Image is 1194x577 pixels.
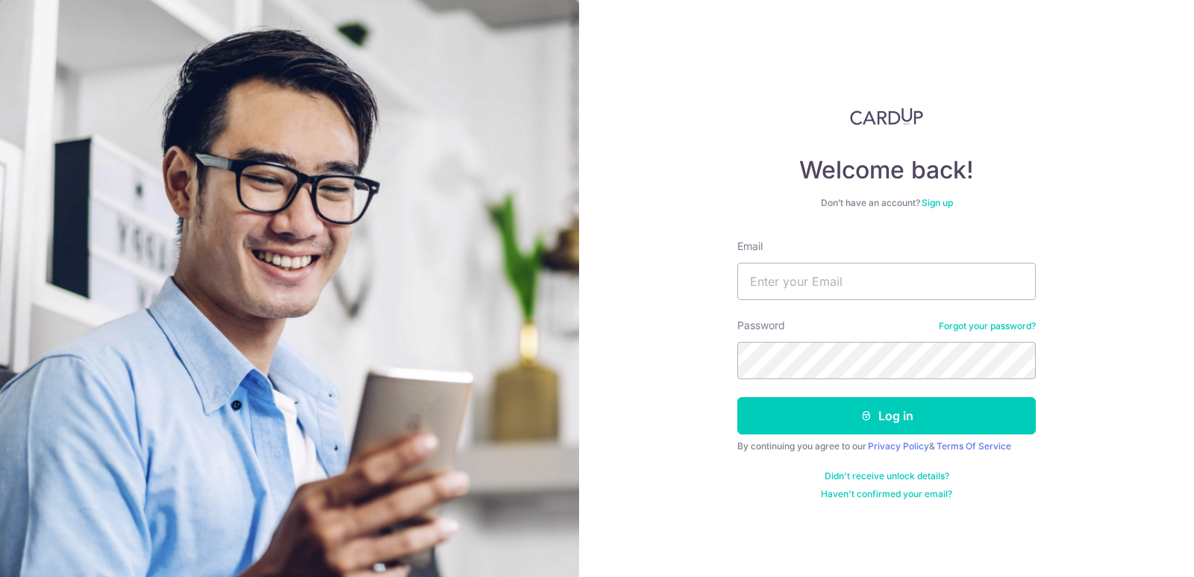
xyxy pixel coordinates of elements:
a: Didn't receive unlock details? [825,470,949,482]
input: Enter your Email [737,263,1036,300]
button: Log in [737,397,1036,434]
img: CardUp Logo [850,107,923,125]
a: Sign up [922,197,953,208]
a: Haven't confirmed your email? [821,488,952,500]
label: Password [737,318,785,333]
div: By continuing you agree to our & [737,440,1036,452]
label: Email [737,239,763,254]
a: Forgot your password? [939,320,1036,332]
h4: Welcome back! [737,155,1036,185]
div: Don’t have an account? [737,197,1036,209]
a: Privacy Policy [868,440,929,452]
a: Terms Of Service [937,440,1011,452]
